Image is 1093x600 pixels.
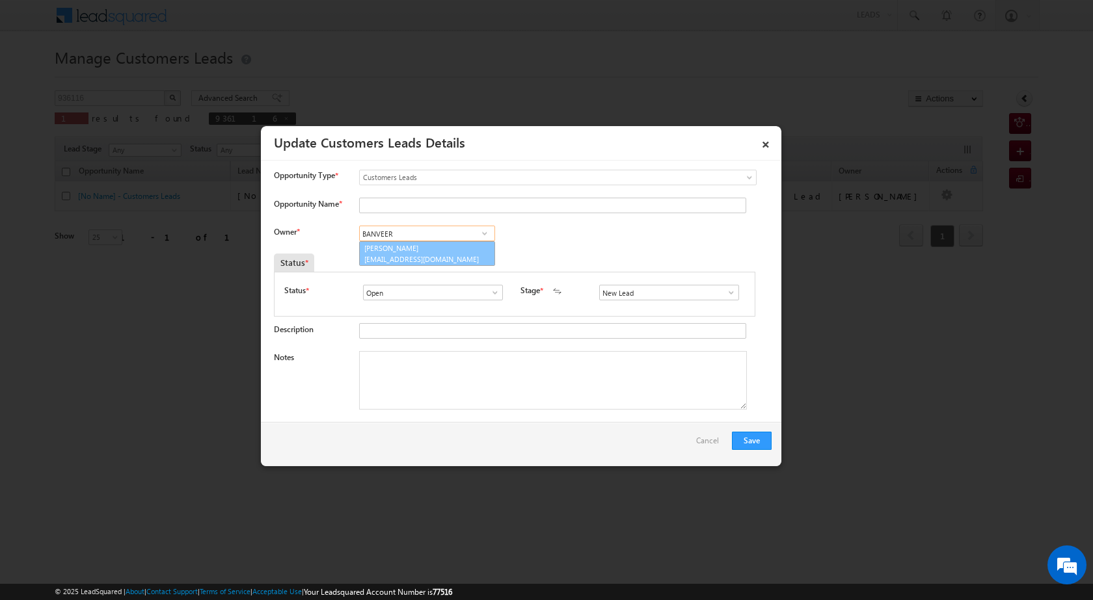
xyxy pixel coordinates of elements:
a: Show All Items [720,286,736,299]
a: Show All Items [483,286,500,299]
a: Contact Support [146,587,198,595]
div: Leave a message [68,68,219,85]
label: Opportunity Name [274,199,342,209]
img: d_60004797649_company_0_60004797649 [22,68,55,85]
a: Acceptable Use [252,587,302,595]
label: Owner [274,227,299,237]
span: [EMAIL_ADDRESS][DOMAIN_NAME] [364,254,481,264]
a: [PERSON_NAME] [359,241,495,266]
a: Update Customers Leads Details [274,133,465,151]
span: 77516 [433,587,452,597]
div: Minimize live chat window [213,7,245,38]
label: Status [284,285,306,296]
textarea: Type your message and click 'Submit' [17,120,237,389]
span: Customers Leads [360,172,703,183]
input: Type to Search [359,226,495,241]
a: Customers Leads [359,170,757,185]
em: Submit [191,400,236,418]
span: © 2025 LeadSquared | | | | | [55,586,452,598]
span: Opportunity Type [274,170,335,181]
label: Stage [520,285,540,296]
a: Cancel [696,432,725,456]
a: × [755,131,777,153]
input: Type to Search [599,285,739,300]
a: About [126,587,144,595]
a: Show All Items [476,227,493,240]
a: Terms of Service [200,587,250,595]
input: Type to Search [363,285,503,300]
label: Notes [274,352,294,362]
div: Status [274,254,314,272]
span: Your Leadsquared Account Number is [304,587,452,597]
button: Save [732,432,772,450]
label: Description [274,324,314,334]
